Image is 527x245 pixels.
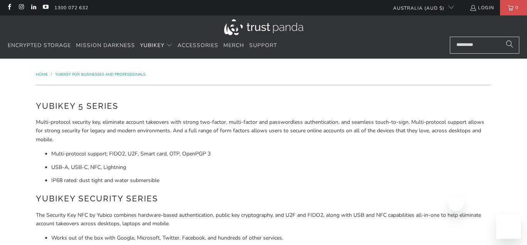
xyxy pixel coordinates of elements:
a: 1300 072 632 [54,3,88,12]
input: Search... [450,37,519,54]
a: Accessories [177,37,218,55]
nav: Translation missing: en.navigation.header.main_nav [8,37,277,55]
a: Support [249,37,277,55]
summary: YubiKey [140,37,172,55]
span: / [51,72,52,77]
span: Encrypted Storage [8,42,71,49]
span: YubiKey [140,42,164,49]
h2: YubiKey 5 Series [36,100,491,112]
a: Trust Panda Australia on LinkedIn [30,5,37,11]
li: USB-A, USB-C, NFC, Lightning [51,163,491,172]
p: The Security Key NFC by Yubico combines hardware-based authentication, public key cryptography, a... [36,211,491,228]
span: Accessories [177,42,218,49]
a: Trust Panda Australia on Facebook [6,5,12,11]
a: Login [470,3,494,12]
a: Trust Panda Australia on YouTube [42,5,49,11]
iframe: Button to launch messaging window [496,214,521,239]
li: Works out of the box with Google, Microsoft, Twitter, Facebook, and hundreds of other services. [51,234,491,242]
a: Home [36,72,49,77]
iframe: Close message [448,196,464,211]
a: Trust Panda Australia on Instagram [18,5,24,11]
a: Encrypted Storage [8,37,71,55]
a: YubiKey for Businesses and Professionals [55,72,145,77]
p: Multi-protocol security key, eliminate account takeovers with strong two-factor, multi-factor and... [36,118,491,144]
h2: YubiKey Security Series [36,193,491,205]
span: Mission Darkness [76,42,135,49]
li: Multi-protocol support; FIDO2, U2F, Smart card, OTP, OpenPGP 3 [51,150,491,158]
a: Mission Darkness [76,37,135,55]
li: IP68 rated: dust tight and water submersible [51,176,491,185]
button: Search [500,37,519,54]
span: Support [249,42,277,49]
img: Trust Panda Australia [224,19,303,35]
span: Merch [223,42,244,49]
a: Merch [223,37,244,55]
span: Home [36,72,48,77]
